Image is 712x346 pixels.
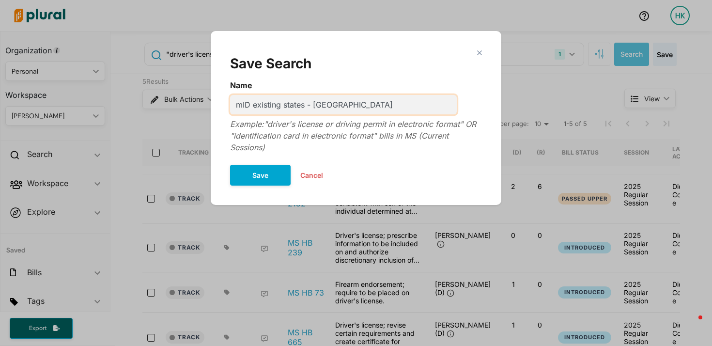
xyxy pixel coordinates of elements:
[230,79,482,91] label: Name
[211,31,501,205] div: Modal
[230,118,482,153] div: Example: "driver's license or driving permit in electronic format" OR "identification card in ele...
[679,313,702,336] iframe: Intercom live chat
[230,55,482,72] h2: Save Search
[230,165,291,186] button: Save
[291,168,333,183] button: Cancel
